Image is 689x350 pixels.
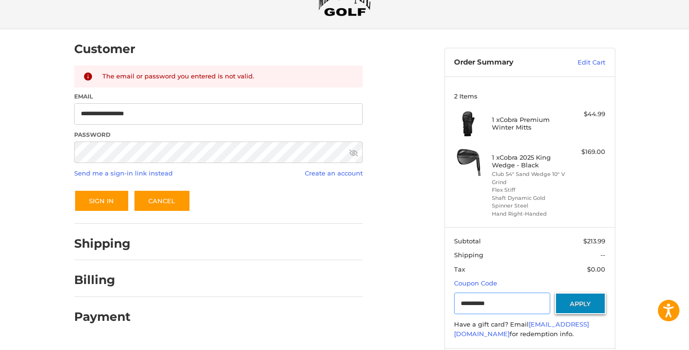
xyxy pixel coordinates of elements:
h2: Billing [74,273,130,287]
label: Email [74,92,363,101]
a: Cancel [133,190,190,212]
h3: 2 Items [454,92,605,100]
h2: Payment [74,309,131,324]
div: The email or password you entered is not valid. [102,72,354,82]
li: Shaft Dynamic Gold Spinner Steel [492,194,565,210]
button: Sign In [74,190,129,212]
div: $169.00 [567,147,605,157]
h4: 1 x Cobra Premium Winter Mitts [492,116,565,131]
h4: 1 x Cobra 2025 King Wedge - Black [492,153,565,169]
a: [EMAIL_ADDRESS][DOMAIN_NAME] [454,320,589,338]
span: Subtotal [454,237,481,245]
span: $0.00 [587,265,605,273]
div: Have a gift card? Email for redemption info. [454,320,605,339]
span: $213.99 [583,237,605,245]
label: Password [74,131,363,139]
button: Apply [555,293,606,314]
span: -- [600,251,605,259]
a: Create an account [305,169,363,177]
h3: Order Summary [454,58,557,67]
h2: Customer [74,42,135,56]
div: $44.99 [567,109,605,119]
a: Edit Cart [557,58,605,67]
a: Send me a sign-in link instead [74,169,173,177]
li: Hand Right-Handed [492,210,565,218]
li: Club 54° Sand Wedge 10° V Grind [492,170,565,186]
li: Flex Stiff [492,186,565,194]
input: Gift Certificate or Coupon Code [454,293,550,314]
span: Tax [454,265,465,273]
h2: Shipping [74,236,131,251]
a: Coupon Code [454,279,497,287]
span: Shipping [454,251,483,259]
